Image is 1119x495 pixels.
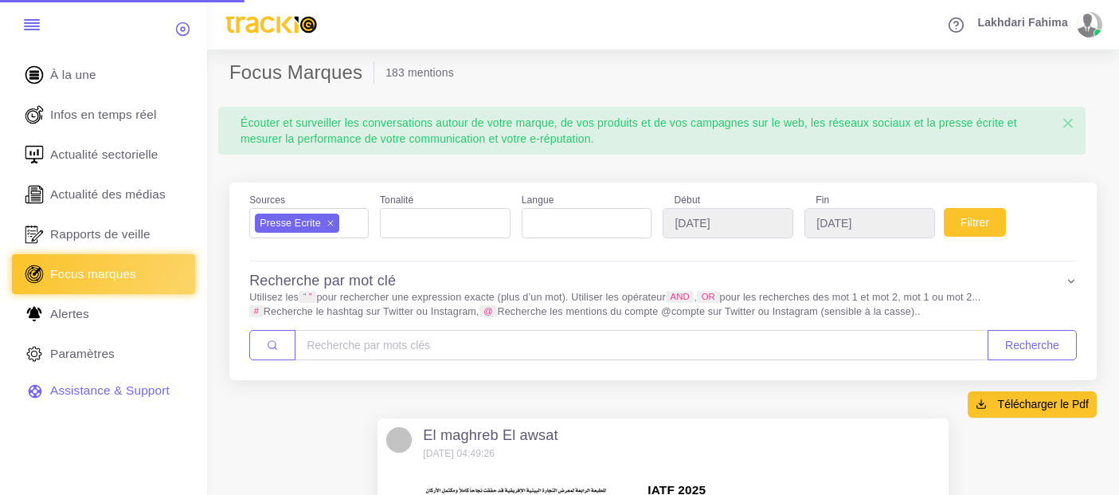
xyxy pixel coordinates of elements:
span: Infos en temps réel [50,106,157,124]
a: Actualité des médias [12,175,195,214]
li: 183 mentions [385,65,454,81]
span: Focus marques [50,265,136,283]
span: Assistance & Support [50,382,170,399]
code: AND [666,291,694,303]
code: # [249,305,264,317]
img: revue-sectorielle.svg [22,143,46,167]
code: @ [479,305,498,317]
input: YYYY-MM-DD [663,208,793,238]
li: Presse Ecrite [255,214,339,233]
label: Sources [249,193,285,208]
button: Télécharger le Pdf [968,391,1097,417]
div: Écouter et surveiller les conversations autour de votre marque, de vos produits et de vos campagn... [229,107,1074,155]
img: revue-live.svg [22,103,46,127]
label: Tonalité [380,193,413,208]
button: Recherche [988,330,1077,360]
input: YYYY-MM-DD [804,208,935,238]
span: Paramètres [50,345,115,363]
a: À la une [12,55,195,95]
label: Début [663,193,793,208]
h2: Focus Marques [229,61,374,84]
h4: Recherche par mot clé [249,273,396,290]
img: focus-marques.svg [22,262,46,286]
a: Infos en temps réel [12,95,195,135]
h5: El maghreb El awsat [423,427,558,445]
button: Filtrer [944,208,1006,237]
img: Avatar [386,427,412,453]
img: trackio.svg [218,9,324,41]
span: Télécharger le Pdf [998,396,1089,412]
a: Lakhdari Fahima avatar [970,12,1108,37]
span: Alertes [50,305,89,323]
label: Fin [804,193,935,208]
code: OR [697,291,719,303]
span: Rapports de veille [50,226,151,243]
a: Focus marques [12,254,195,294]
span: À la une [50,66,96,84]
img: parametre.svg [22,342,46,366]
input: Amount [295,330,988,360]
a: Actualité sectorielle [12,135,195,175]
img: avatar [1077,12,1097,37]
span: Lakhdari Fahima [977,17,1067,28]
span: × [1062,111,1074,136]
p: Utilisez les pour rechercher une expression exacte (plus d’un mot). Utiliser les opérateur , pour... [249,290,1077,319]
a: Paramètres [12,334,195,374]
span: Actualité sectorielle [50,146,158,163]
small: [DATE] 04:49:26 [423,448,495,459]
a: Rapports de veille [12,214,195,254]
img: revue-editorielle.svg [22,183,46,206]
label: Langue [522,193,554,208]
img: home.svg [22,63,46,87]
img: rapport_1.svg [22,222,46,246]
span: Actualité des médias [50,186,166,203]
button: Close [1051,107,1086,140]
a: Alertes [12,294,195,334]
code: “ ” [299,291,316,303]
img: Alerte.svg [22,302,46,326]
